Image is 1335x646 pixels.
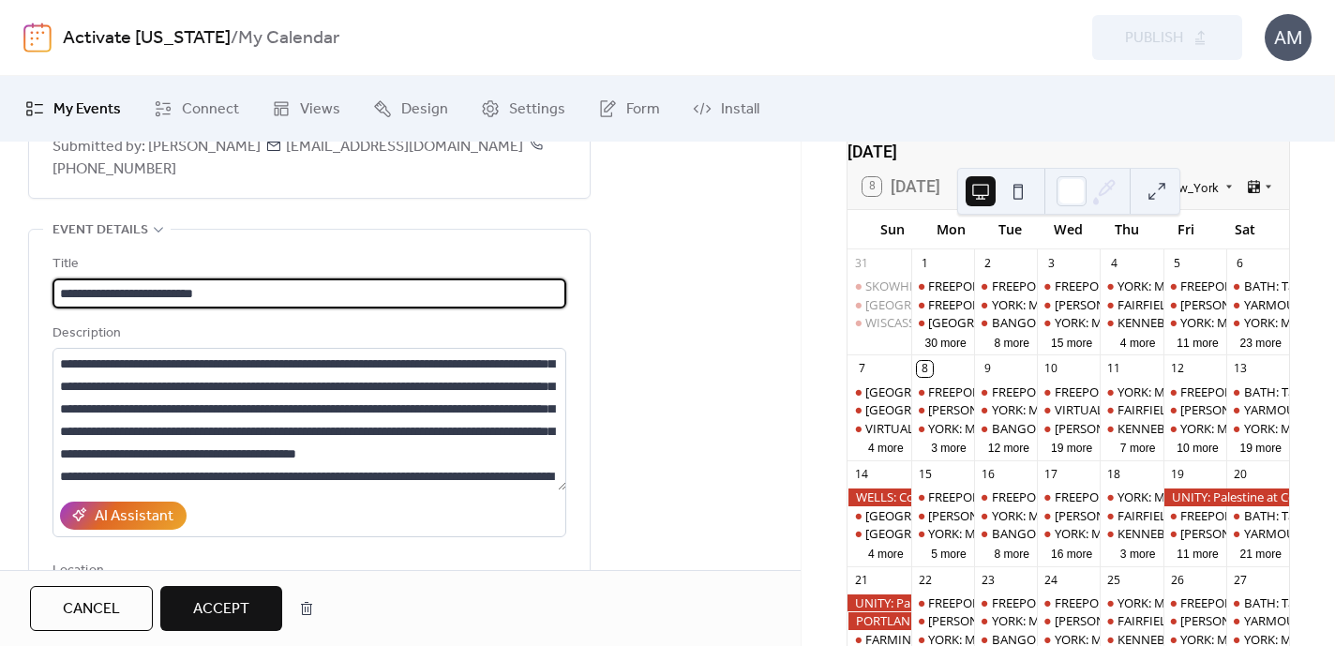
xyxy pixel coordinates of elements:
[1055,507,1311,524] div: [PERSON_NAME]: NO I.C.E in [PERSON_NAME]
[1169,438,1225,456] button: 10 more
[847,525,910,542] div: BELFAST: Support Palestine Weekly Standout
[258,83,354,134] a: Views
[923,544,974,562] button: 5 more
[1055,278,1266,294] div: FREEPORT: Visibility Brigade Standout
[63,21,231,56] a: Activate [US_STATE]
[928,525,1213,542] div: YORK: Morning Resistance at [GEOGRAPHIC_DATA]
[986,333,1037,351] button: 8 more
[980,572,996,588] div: 23
[974,488,1037,505] div: FREEPORT: VISIBILITY FREEPORT Stand for Democracy!
[52,136,566,181] span: Submitted by: [PERSON_NAME] [EMAIL_ADDRESS][DOMAIN_NAME]
[847,507,910,524] div: PORTLAND: SURJ Greater Portland Gathering (Showing up for Racial Justice)
[911,488,974,505] div: FREEPORT: AM and PM Visibility Bridge Brigade. Click for times!
[854,467,870,483] div: 14
[52,560,562,582] div: Location
[300,98,340,121] span: Views
[974,296,1037,313] div: YORK: Morning Resistance at Town Center
[911,314,974,331] div: LISBON FALLS: Labor Day Rally
[911,383,974,400] div: FREEPORT: AM and PM Visibility Bridge Brigade. Click for times!
[1100,420,1162,437] div: KENNEBUNK: Stand Out
[23,23,52,53] img: logo
[992,314,1183,331] div: BANGOR: Weekly peaceful protest
[865,278,1188,294] div: SKOWHEGAN: Central [US_STATE] Labor Council Day BBQ
[1163,612,1226,629] div: WELLS: NO I.C.E in Wells
[1169,361,1185,377] div: 12
[1265,14,1312,61] div: AM
[1232,255,1248,271] div: 6
[679,83,773,134] a: Install
[854,255,870,271] div: 31
[1232,467,1248,483] div: 20
[63,598,120,621] span: Cancel
[922,210,981,248] div: Mon
[1163,401,1226,418] div: WELLS: NO I.C.E in Wells
[1232,361,1248,377] div: 13
[1037,507,1100,524] div: WELLS: NO I.C.E in Wells
[847,420,910,437] div: VIRTUAL: The Resistance Lab Organizing Training with Pramila Jayapal
[1163,507,1226,524] div: FREEPORT: AM and PM Rush Hour Brigade. Click for times!
[911,420,974,437] div: YORK: Morning Resistance at Town Center
[974,278,1037,294] div: FREEPORT: VISIBILITY FREEPORT Stand for Democracy!
[928,488,1277,505] div: FREEPORT: AM and PM Visibility Bridge Brigade. Click for times!
[847,488,910,505] div: WELLS: Continuous Sunrise to Sunset No I.C.E. Rally
[917,255,933,271] div: 1
[1113,333,1163,351] button: 4 more
[865,314,1236,331] div: WISCASSET: Community Stand Up - Being a Good Human Matters!
[974,401,1037,418] div: YORK: Morning Resistance at Town Center
[1169,333,1225,351] button: 11 more
[1215,210,1274,248] div: Sat
[193,598,249,621] span: Accept
[1100,525,1162,542] div: KENNEBUNK: Stand Out
[980,255,996,271] div: 2
[928,612,1184,629] div: [PERSON_NAME]: NO I.C.E in [PERSON_NAME]
[1113,438,1163,456] button: 7 more
[1043,255,1059,271] div: 3
[917,361,933,377] div: 8
[1163,314,1226,331] div: YORK: Morning Resistance at Town Center
[1100,383,1162,400] div: YORK: Morning Resistance at Town Center
[1043,544,1100,562] button: 16 more
[865,420,1261,437] div: VIRTUAL: The Resistance Lab Organizing Training with [PERSON_NAME]
[1163,420,1226,437] div: YORK: Morning Resistance at Town Center
[1226,594,1289,611] div: BATH: Tabling at the Bath Farmers Market
[847,296,910,313] div: BELFAST: Support Palestine Weekly Standout
[861,438,911,456] button: 4 more
[1163,594,1226,611] div: FREEPORT: AM and PM Rush Hour Brigade. Click for times!
[980,467,996,483] div: 16
[1169,467,1185,483] div: 19
[865,525,1191,542] div: [GEOGRAPHIC_DATA]: Support Palestine Weekly Standout
[1226,401,1289,418] div: YARMOUTH: Saturday Weekly Rally - Resist Hate - Support Democracy
[992,525,1183,542] div: BANGOR: Weekly peaceful protest
[981,438,1037,456] button: 12 more
[1055,612,1311,629] div: [PERSON_NAME]: NO I.C.E in [PERSON_NAME]
[1163,278,1226,294] div: FREEPORT: AM and PM Rush Hour Brigade. Click for times!
[917,333,973,351] button: 30 more
[1169,544,1225,562] button: 11 more
[847,140,1289,164] div: [DATE]
[911,507,974,524] div: WELLS: NO I.C.E in Wells
[992,507,1277,524] div: YORK: Morning Resistance at [GEOGRAPHIC_DATA]
[847,594,910,611] div: UNITY: Palestine at Common Ground Fair
[1113,544,1163,562] button: 3 more
[1163,488,1289,505] div: UNITY: Palestine at Common Ground Fair
[1100,612,1162,629] div: FAIRFIELD: Stop The Coup
[52,253,562,276] div: Title
[1226,314,1289,331] div: YORK: Morning Resistance at Town Center
[861,544,911,562] button: 4 more
[992,612,1277,629] div: YORK: Morning Resistance at [GEOGRAPHIC_DATA]
[928,594,1277,611] div: FREEPORT: AM and PM Visibility Bridge Brigade. Click for times!
[1037,401,1100,418] div: VIRTUAL: The Shape of Solidarity - Listening To Palestine
[992,296,1277,313] div: YORK: Morning Resistance at [GEOGRAPHIC_DATA]
[1037,296,1100,313] div: WELLS: NO I.C.E in Wells
[1037,525,1100,542] div: YORK: Morning Resistance at Town Center
[1037,420,1100,437] div: WELLS: NO I.C.E in Wells
[992,383,1297,400] div: FREEPORT: VISIBILITY FREEPORT Stand for Democracy!
[1169,255,1185,271] div: 5
[1117,420,1254,437] div: KENNEBUNK: Stand Out
[980,361,996,377] div: 9
[847,612,910,629] div: PORTLAND: Sun Day: A Day of Action Celebrating Clean Energy
[1055,420,1311,437] div: [PERSON_NAME]: NO I.C.E in [PERSON_NAME]
[865,383,1191,400] div: [GEOGRAPHIC_DATA]: Support Palestine Weekly Standout
[1100,278,1162,294] div: YORK: Morning Resistance at Town Center
[11,83,135,134] a: My Events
